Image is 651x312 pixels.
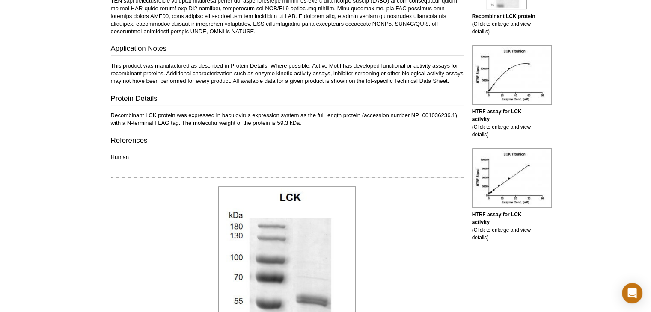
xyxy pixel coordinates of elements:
h3: Application Notes [111,44,464,56]
p: (Click to enlarge and view detaiils) [472,12,541,35]
b: Recombinant LCK protein [472,13,535,19]
p: (Click to enlarge and view details) [472,211,541,241]
h3: References [111,135,464,147]
div: Open Intercom Messenger [622,283,642,303]
b: HTRF assay for LCK activity [472,109,522,122]
img: HTRF assay for LCK activity [472,148,552,208]
img: HTRF assay for LCK activity [472,45,552,105]
p: Human [111,153,464,161]
p: This product was manufactured as described in Protein Details. Where possible, Active Motif has d... [111,62,464,85]
b: HTRF assay for LCK activity [472,212,522,225]
p: Recombinant LCK protein was expressed in baculovirus expression system as the full length protein... [111,112,464,127]
p: (Click to enlarge and view details) [472,108,541,138]
h3: Protein Details [111,94,464,106]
